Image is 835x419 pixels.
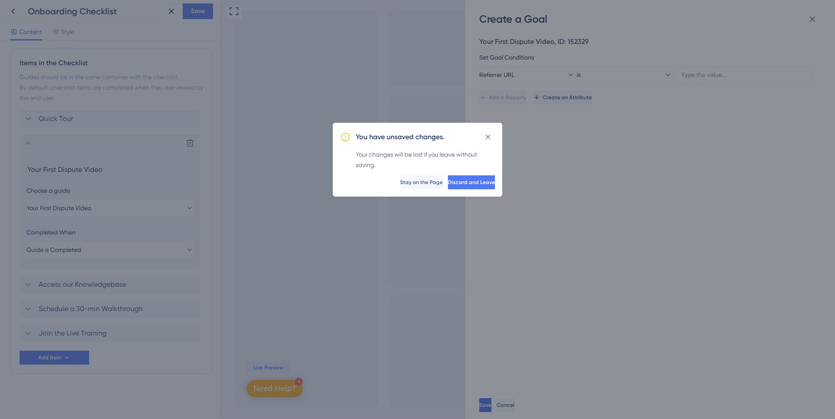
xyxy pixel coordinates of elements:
[448,179,495,186] span: Discard and Leave
[356,149,495,170] div: Your changes will be lost if you leave without saving.
[31,383,73,394] div: Need Help?
[31,364,60,371] span: Live Preview
[24,380,80,397] div: Open Need Help? checklist, remaining modules: 4
[356,132,444,142] h2: You have unsaved changes.
[400,179,443,186] span: Stay on the Page
[72,378,80,385] div: 4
